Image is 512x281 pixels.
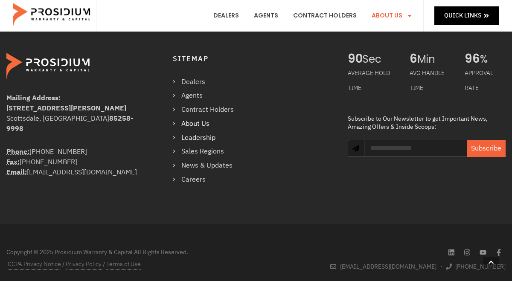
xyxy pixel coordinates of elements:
a: Contract Holders [173,104,242,116]
b: 85258-9998 [6,113,133,134]
span: Subscribe [471,143,501,154]
span: 90 [348,53,363,66]
span: 6 [410,53,417,66]
a: [EMAIL_ADDRESS][DOMAIN_NAME] [330,261,436,272]
span: Min [417,53,456,66]
a: Terms of Use [106,259,141,270]
a: CCPA Privacy Notice [8,259,61,270]
nav: Menu [173,76,242,186]
span: % [480,53,506,66]
span: Quick Links [444,10,481,21]
abbr: Phone Number [6,147,29,157]
div: AVERAGE HOLD TIME [348,66,401,96]
div: APPROVAL RATE [465,66,506,96]
strong: Email: [6,167,27,177]
span: [PHONE_NUMBER] [453,261,506,272]
a: Sales Regions [173,145,242,158]
div: / / [6,259,252,270]
abbr: Email Address [6,167,27,177]
a: About Us [173,118,242,130]
h4: Sitemap [173,53,330,65]
a: Dealers [173,76,242,88]
a: [PHONE_NUMBER] [446,261,506,272]
a: Privacy Policy [66,259,102,270]
span: Sec [363,53,401,66]
b: Mailing Address: [6,93,61,103]
a: Agents [173,90,242,102]
div: Subscribe to Our Newsletter to get Important News, Amazing Offers & Inside Scoops: [348,115,506,131]
div: AVG HANDLE TIME [410,66,456,96]
strong: Phone: [6,147,29,157]
abbr: Fax [6,157,20,167]
div: [PHONE_NUMBER] [PHONE_NUMBER] [EMAIL_ADDRESS][DOMAIN_NAME] [6,147,141,177]
a: Quick Links [434,6,499,25]
div: Copyright © 2025 Prosidium Warranty & Capital All Rights Reserved. [6,248,252,257]
button: Subscribe [467,140,506,157]
form: Newsletter Form [364,140,506,165]
a: Careers [173,174,242,186]
a: News & Updates [173,159,242,172]
div: Scottsdale, [GEOGRAPHIC_DATA] [6,113,141,134]
span: [EMAIL_ADDRESS][DOMAIN_NAME] [338,261,436,272]
b: [STREET_ADDRESS][PERSON_NAME] [6,103,126,113]
strong: Fax: [6,157,20,167]
a: Leadership [173,132,242,144]
span: 96 [465,53,480,66]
